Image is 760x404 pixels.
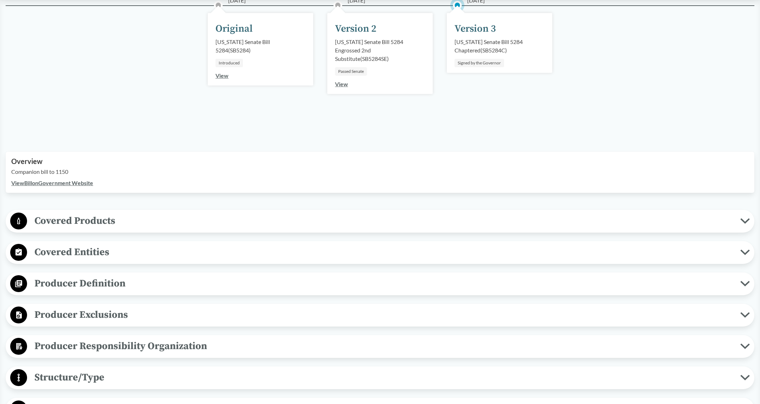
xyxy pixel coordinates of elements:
[335,38,425,63] div: [US_STATE] Senate Bill 5284 Engrossed 2nd Substitute ( SB5284SE )
[27,276,740,291] span: Producer Definition
[215,38,305,55] div: [US_STATE] Senate Bill 5284 ( SB5284 )
[8,337,752,355] button: Producer Responsibility Organization
[8,369,752,387] button: Structure/Type
[27,307,740,323] span: Producer Exclusions
[11,157,749,165] h2: Overview
[455,21,496,36] div: Version 3
[335,67,367,76] div: Passed Senate
[27,244,740,260] span: Covered Entities
[455,59,504,67] div: Signed by the Governor
[215,21,253,36] div: Original
[8,212,752,230] button: Covered Products
[11,179,93,186] a: ViewBillonGovernment Website
[215,59,243,67] div: Introduced
[215,72,228,79] a: View
[27,338,740,354] span: Producer Responsibility Organization
[8,244,752,261] button: Covered Entities
[335,81,348,87] a: View
[8,306,752,324] button: Producer Exclusions
[27,213,740,229] span: Covered Products
[455,38,545,55] div: [US_STATE] Senate Bill 5284 Chaptered ( SB5284C )
[335,21,376,36] div: Version 2
[27,370,740,385] span: Structure/Type
[8,275,752,293] button: Producer Definition
[11,168,749,176] p: Companion bill to 1150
